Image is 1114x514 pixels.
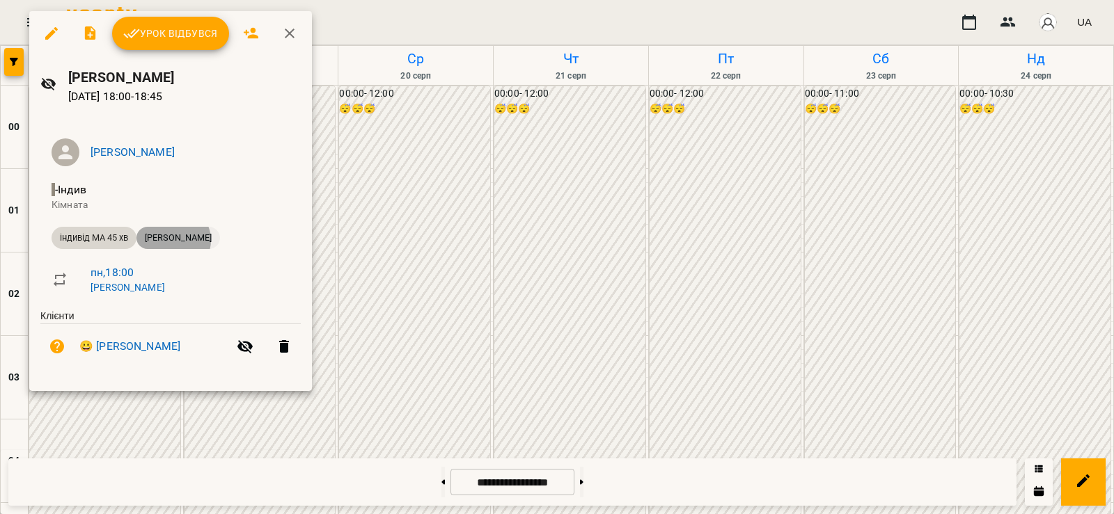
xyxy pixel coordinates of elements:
[123,25,218,42] span: Урок відбувся
[91,145,175,159] a: [PERSON_NAME]
[136,232,220,244] span: [PERSON_NAME]
[136,227,220,249] div: [PERSON_NAME]
[68,88,301,105] p: [DATE] 18:00 - 18:45
[91,282,165,293] a: [PERSON_NAME]
[91,266,134,279] a: пн , 18:00
[68,67,301,88] h6: [PERSON_NAME]
[52,232,136,244] span: індивід МА 45 хв
[52,198,290,212] p: Кімната
[40,310,301,374] ul: Клієнти
[52,183,89,196] span: - Індив
[79,338,180,355] a: 😀 [PERSON_NAME]
[112,17,229,50] button: Урок відбувся
[40,330,74,363] button: Візит ще не сплачено. Додати оплату?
